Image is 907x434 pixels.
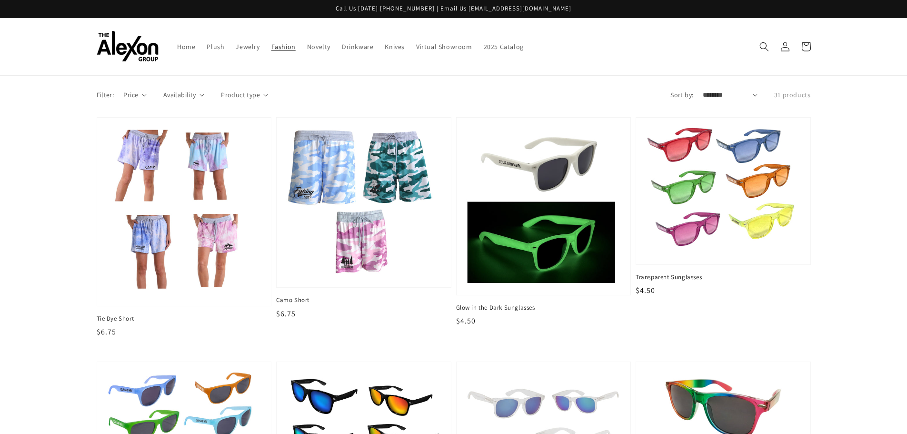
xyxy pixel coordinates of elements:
[636,273,811,282] span: Transparent Sunglasses
[670,90,693,100] label: Sort by:
[636,285,655,295] span: $4.50
[230,37,265,57] a: Jewelry
[774,90,811,100] p: 31 products
[163,90,196,100] span: Availability
[177,42,195,51] span: Home
[123,90,138,100] span: Price
[201,37,230,57] a: Plush
[276,309,296,319] span: $6.75
[221,90,260,100] span: Product type
[301,37,336,57] a: Novelty
[456,117,631,327] a: Glow in the Dark Sunglasses Glow in the Dark Sunglasses $4.50
[163,90,204,100] summary: Availability
[97,31,159,62] img: The Alexon Group
[484,42,524,51] span: 2025 Catalog
[171,37,201,57] a: Home
[221,90,268,100] summary: Product type
[271,42,296,51] span: Fashion
[456,316,476,326] span: $4.50
[636,117,811,296] a: Transparent Sunglasses Transparent Sunglasses $4.50
[266,37,301,57] a: Fashion
[97,314,272,323] span: Tie Dye Short
[97,117,272,338] a: Tie Dye Short Tie Dye Short $6.75
[478,37,529,57] a: 2025 Catalog
[307,42,330,51] span: Novelty
[646,127,801,255] img: Transparent Sunglasses
[754,36,775,57] summary: Search
[466,127,621,285] img: Glow in the Dark Sunglasses
[97,90,114,100] p: Filter:
[410,37,478,57] a: Virtual Showroom
[342,42,373,51] span: Drinkware
[379,37,410,57] a: Knives
[385,42,405,51] span: Knives
[336,37,379,57] a: Drinkware
[97,327,116,337] span: $6.75
[107,127,262,296] img: Tie Dye Short
[123,90,147,100] summary: Price
[236,42,259,51] span: Jewelry
[456,303,631,312] span: Glow in the Dark Sunglasses
[276,117,451,320] a: Camo Short Camo Short $6.75
[416,42,472,51] span: Virtual Showroom
[276,296,451,304] span: Camo Short
[207,42,224,51] span: Plush
[286,127,441,278] img: Camo Short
